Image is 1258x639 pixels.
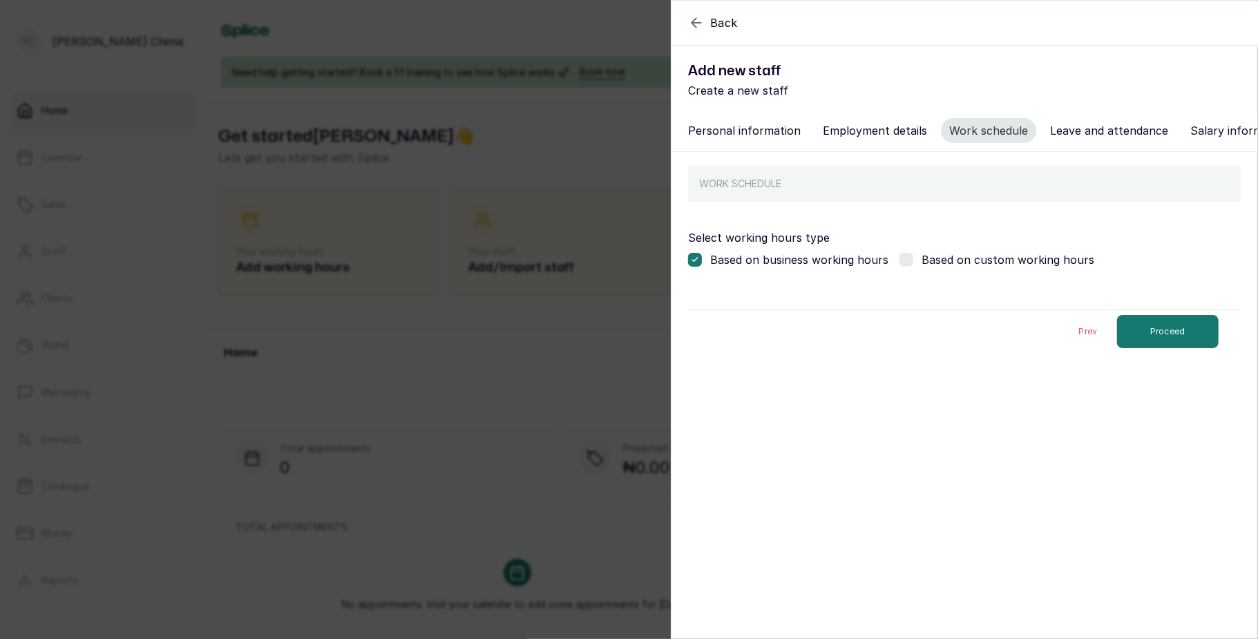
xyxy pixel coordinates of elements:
[699,177,1230,191] p: WORK SCHEDULE
[1042,118,1176,143] button: Leave and attendance
[710,251,888,268] p: Based on business working hours
[814,118,935,143] button: Employment details
[941,118,1036,143] button: Work schedule
[1117,315,1219,348] button: Proceed
[688,82,1241,99] p: Create a new staff
[922,251,1094,268] p: Based on custom working hours
[688,15,738,31] button: Back
[1068,315,1109,348] button: Prev
[688,229,1241,246] p: Select working hours type
[680,118,809,143] button: Personal information
[688,60,1241,82] h1: Add new staff
[710,15,738,31] span: Back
